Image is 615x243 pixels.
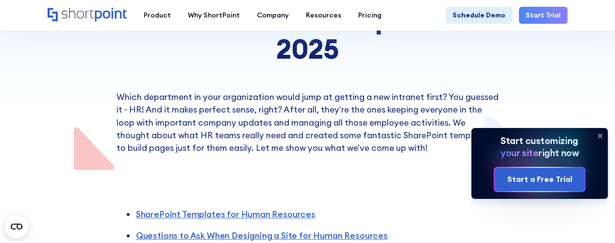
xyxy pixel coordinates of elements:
[297,7,349,24] a: Resources
[5,215,28,238] button: Open CMP widget
[257,10,289,20] div: Company
[135,7,179,24] a: Product
[306,10,341,20] div: Resources
[446,7,512,24] a: Schedule Demo
[495,168,584,192] a: Start a Free Trial
[358,10,382,20] div: Pricing
[349,7,390,24] a: Pricing
[248,7,297,24] a: Company
[507,174,572,185] div: Start a Free Trial
[179,7,248,24] a: Why ShortPoint
[48,8,127,22] a: Home
[136,209,316,220] a: SharePoint Templates for Human Resources
[136,230,388,241] a: Questions to Ask When Designing a Site for Human Resources
[566,196,615,243] iframe: Chat Widget
[118,1,497,66] strong: 6 HR SharePoint Templates for 2025
[188,10,240,20] div: Why ShortPoint
[116,91,499,154] p: Which department in your organization would jump at getting a new intranet first? You guessed it ...
[144,10,171,20] div: Product
[519,7,567,24] a: Start Trial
